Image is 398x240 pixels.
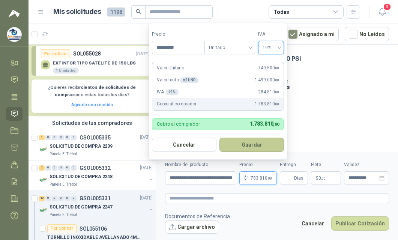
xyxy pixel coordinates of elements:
[52,196,57,201] div: 0
[50,173,113,180] p: SOLICITUD DE COMPRA 2248
[249,84,395,90] p: Crédito 30 días
[39,163,154,187] a: 2 0 0 0 0 0 GSOL005332[DATE] Company LogoSOLICITUD DE COMPRA 2248Panela El Trébol
[45,196,51,201] div: 0
[316,176,318,180] span: $
[36,84,148,98] p: ¿Quieres recibir como estas todos los días?
[165,220,219,234] button: Cargar archivo
[53,67,79,73] div: 1 Unidades
[275,90,279,94] span: ,00
[311,171,341,185] p: $ 0,00
[58,135,64,140] div: 0
[239,171,277,185] p: $1.783.810,00
[275,66,279,70] span: ,00
[39,135,45,140] div: 1
[209,42,251,53] span: Unitario
[165,212,230,220] p: Documentos de Referencia
[55,85,136,97] b: cientos de solicitudes de compra
[294,172,303,184] span: Días
[273,122,279,127] span: ,00
[152,31,204,38] label: Precio
[39,133,154,157] a: 1 0 0 0 0 0 GSOL005335[DATE] Company LogoSOLICITUD DE COMPRA 2239Panela El Trébol
[80,165,111,171] p: GSOL005332
[41,49,70,58] div: Por cotizar
[249,78,395,84] p: Condición de pago
[157,88,179,96] p: IVA
[39,145,48,154] img: Company Logo
[280,161,308,168] label: Entrega
[58,165,64,171] div: 0
[273,8,289,16] div: Todas
[39,196,45,201] div: 40
[165,161,236,168] label: Nombre del producto
[297,216,328,231] button: Cancelar
[284,27,339,41] button: Asignado a mi
[258,88,279,96] span: 284.810
[39,206,48,215] img: Company Logo
[275,102,279,106] span: ,00
[157,76,199,84] p: Valor bruto
[53,6,101,17] h1: Mis solicitudes
[71,135,77,140] div: 0
[140,164,153,171] p: [DATE]
[258,64,279,72] span: 749.500
[39,175,48,184] img: Company Logo
[58,196,64,201] div: 0
[140,134,153,141] p: [DATE]
[80,226,107,231] p: SOL055106
[255,100,279,108] span: 1.783.810
[29,116,156,130] div: Solicitudes de tus compradores
[136,9,141,14] span: search
[45,165,51,171] div: 0
[140,195,153,202] p: [DATE]
[73,49,101,58] p: SOL055028
[50,151,77,157] p: Panela El Trébol
[165,55,301,63] p: VALVULA FLANCH PASO DIRECTO 3" X 150 PSI
[9,9,20,18] img: Logo peakr
[258,31,284,38] label: IVA
[50,204,113,211] p: SOLICITUD DE COMPRA 2247
[53,60,136,66] p: EXTINTOR TIPO SATELITE DE 150 LBS
[65,196,70,201] div: 0
[180,77,198,83] div: x 2 UND
[50,143,113,150] p: SOLICITUD DE COMPRA 2239
[50,212,77,218] p: Panela El Trébol
[157,100,196,108] p: Cobro al comprador
[344,161,389,168] label: Validez
[80,135,111,140] p: GSOL005335
[65,135,70,140] div: 0
[267,176,272,180] span: ,00
[275,78,279,82] span: ,00
[71,102,113,107] a: Agenda una reunión
[71,165,77,171] div: 0
[331,216,389,231] button: Publicar Cotización
[311,161,341,168] label: Flete
[50,181,77,187] p: Panela El Trébol
[345,27,389,41] button: No Leídos
[255,76,279,84] span: 1.499.000
[152,138,216,152] button: Cancelar
[157,121,200,126] p: Cobro al comprador
[65,165,70,171] div: 0
[165,89,179,95] div: 19 %
[39,194,154,218] a: 40 0 0 0 0 0 GSOL005331[DATE] Company LogoSOLICITUD DE COMPRA 2247Panela El Trébol
[52,135,57,140] div: 0
[219,138,284,152] button: Guardar
[45,135,51,140] div: 0
[157,64,184,72] p: Valor Unitario
[136,50,149,57] p: [DATE]
[247,176,272,180] span: 1.783.810
[47,224,77,233] div: Por cotizar
[250,121,279,127] span: 1.783.810
[239,161,277,168] label: Precio
[52,165,57,171] div: 0
[383,3,391,10] span: 3
[263,42,279,53] span: 19%
[71,196,77,201] div: 0
[318,176,326,180] span: 0
[375,5,389,19] button: 3
[321,176,326,180] span: ,00
[107,7,125,16] span: 1198
[32,46,153,76] a: Por cotizarSOL055028[DATE] EXTINTOR TIPO SATELITE DE 150 LBS1 Unidades
[7,27,21,42] img: Company Logo
[80,196,111,201] p: GSOL005331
